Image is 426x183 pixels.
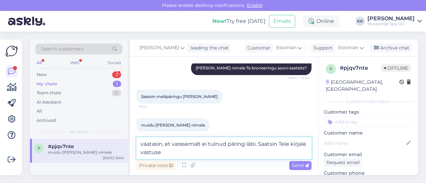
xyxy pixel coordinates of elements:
div: leading the chat [188,45,229,51]
span: #pjqv7nte [48,143,74,149]
div: # pjqv7nte [340,64,381,72]
a: [PERSON_NAME]Mustamäe Spa OÜ [367,16,422,27]
p: Customer phone [324,170,413,177]
div: Socials [106,58,122,67]
span: My chats [70,129,88,135]
div: AI Assistant [37,99,61,106]
span: 16:04 [138,104,163,109]
span: Seen ✓ 15:54 [285,75,310,80]
img: Askly Logo [5,45,18,57]
div: Support [311,45,332,51]
input: Add a tag [324,117,413,127]
div: Request email [324,158,362,167]
div: [PERSON_NAME] [367,16,415,21]
span: muidu [PERSON_NAME] nimele [141,123,205,128]
div: Mustamäe Spa OÜ [367,21,415,27]
div: Team chats [37,90,61,96]
div: Archived [37,117,56,124]
span: Estonian [338,44,358,51]
div: 2 [112,71,121,78]
span: [PERSON_NAME] nimele Te broneeringu soovi saatsite? [196,65,307,70]
span: p [329,66,332,71]
input: Add name [324,139,405,147]
div: KK [355,17,365,26]
textarea: vaatasin, et varasemalt ei tulnud päring läbi. Saatsin Teie kirjale vastuse [136,137,312,159]
div: My chats [37,81,57,87]
span: p [38,146,41,151]
div: [DATE] 16:04 [103,155,124,160]
div: [GEOGRAPHIC_DATA], [GEOGRAPHIC_DATA] [326,79,399,93]
div: Private note [136,161,176,170]
span: Offline [381,64,411,72]
p: Customer tags [324,109,413,116]
span: Saatsin meilipäringu [PERSON_NAME] [141,94,218,99]
div: Online [303,15,339,27]
div: muidu [PERSON_NAME] nimele [48,149,124,155]
div: All [37,108,42,115]
b: New! [212,18,227,24]
div: Customer information [324,99,413,105]
div: Web [69,58,81,67]
div: New [37,71,47,78]
div: Customer [245,45,271,51]
span: Enable [245,2,265,8]
div: 1 [113,81,121,87]
div: 0 [111,90,121,96]
span: [PERSON_NAME] [139,44,179,51]
span: Search customers [41,46,84,52]
p: Customer email [324,151,413,158]
div: Try free [DATE]: [212,17,266,25]
div: Archive chat [370,44,412,52]
span: Estonian [276,44,297,51]
span: Send [292,162,309,168]
button: Emails [269,15,295,28]
div: All [35,58,43,67]
p: Customer name [324,130,413,137]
